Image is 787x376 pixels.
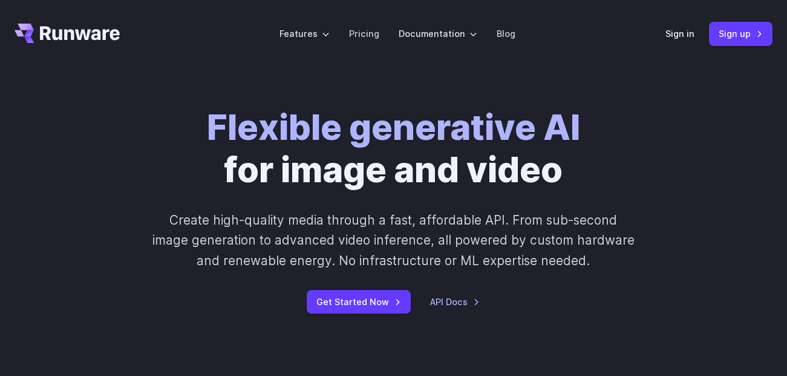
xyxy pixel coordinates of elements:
[151,210,636,271] p: Create high-quality media through a fast, affordable API. From sub-second image generation to adv...
[279,27,330,41] label: Features
[307,290,411,314] a: Get Started Now
[207,106,580,148] strong: Flexible generative AI
[207,107,580,191] h1: for image and video
[709,22,772,45] a: Sign up
[15,24,120,43] a: Go to /
[497,27,515,41] a: Blog
[399,27,477,41] label: Documentation
[349,27,379,41] a: Pricing
[665,27,694,41] a: Sign in
[430,295,480,309] a: API Docs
